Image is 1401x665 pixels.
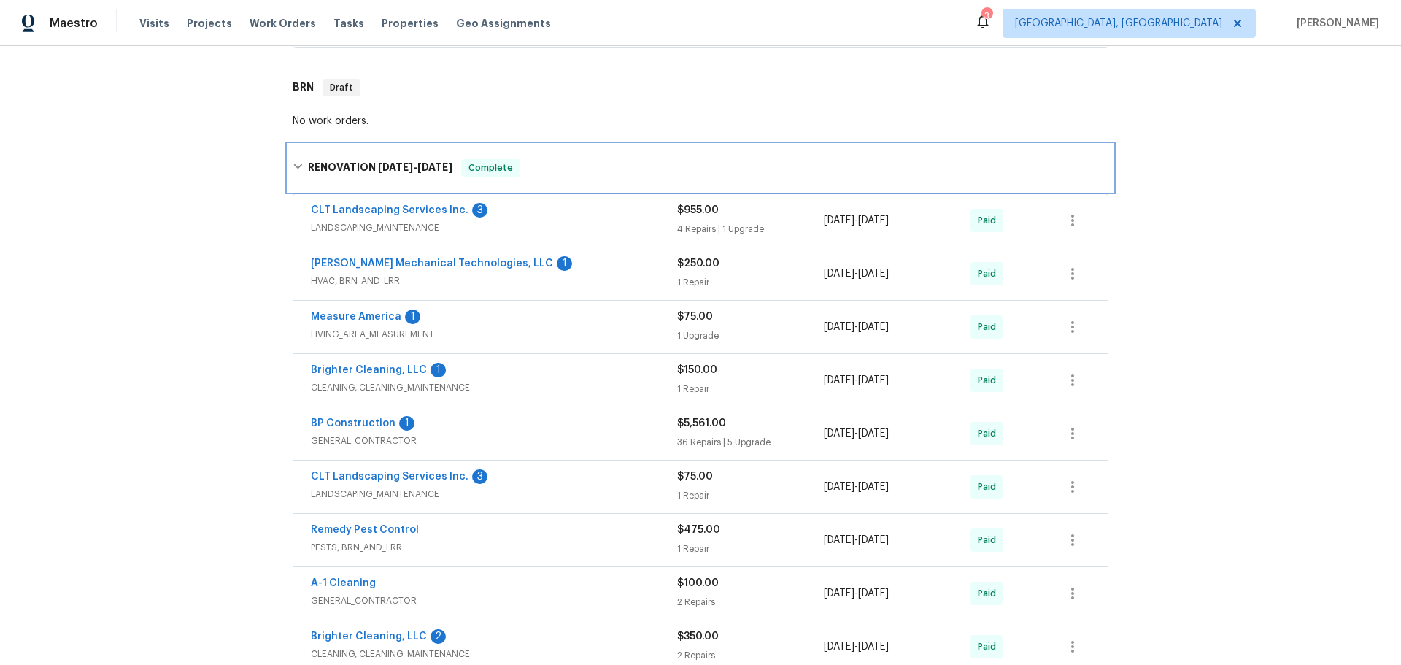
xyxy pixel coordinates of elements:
[456,16,551,31] span: Geo Assignments
[378,162,413,172] span: [DATE]
[324,80,359,95] span: Draft
[824,535,854,545] span: [DATE]
[858,588,889,599] span: [DATE]
[677,365,717,375] span: $150.00
[1015,16,1222,31] span: [GEOGRAPHIC_DATA], [GEOGRAPHIC_DATA]
[677,525,720,535] span: $475.00
[293,114,1108,128] div: No work orders.
[978,480,1002,494] span: Paid
[472,203,487,218] div: 3
[311,380,677,395] span: CLEANING, CLEANING_MAINTENANCE
[293,79,314,96] h6: BRN
[311,312,401,322] a: Measure America
[139,16,169,31] span: Visits
[311,540,677,555] span: PESTS, BRN_AND_LRR
[858,482,889,492] span: [DATE]
[472,469,487,484] div: 3
[311,365,427,375] a: Brighter Cleaning, LLC
[824,269,854,279] span: [DATE]
[311,631,427,642] a: Brighter Cleaning, LLC
[311,593,677,608] span: GENERAL_CONTRACTOR
[417,162,452,172] span: [DATE]
[858,322,889,332] span: [DATE]
[677,542,824,556] div: 1 Repair
[824,482,854,492] span: [DATE]
[431,629,446,644] div: 2
[824,375,854,385] span: [DATE]
[311,205,468,215] a: CLT Landscaping Services Inc.
[978,426,1002,441] span: Paid
[858,535,889,545] span: [DATE]
[311,220,677,235] span: LANDSCAPING_MAINTENANCE
[858,215,889,226] span: [DATE]
[677,578,719,588] span: $100.00
[311,418,395,428] a: BP Construction
[677,328,824,343] div: 1 Upgrade
[677,275,824,290] div: 1 Repair
[187,16,232,31] span: Projects
[858,642,889,652] span: [DATE]
[824,215,854,226] span: [DATE]
[824,426,889,441] span: -
[311,258,553,269] a: [PERSON_NAME] Mechanical Technologies, LLC
[978,266,1002,281] span: Paid
[311,274,677,288] span: HVAC, BRN_AND_LRR
[824,642,854,652] span: [DATE]
[382,16,439,31] span: Properties
[824,322,854,332] span: [DATE]
[677,205,719,215] span: $955.00
[250,16,316,31] span: Work Orders
[858,428,889,439] span: [DATE]
[431,363,446,377] div: 1
[311,327,677,342] span: LIVING_AREA_MEASUREMENT
[824,639,889,654] span: -
[677,472,713,482] span: $75.00
[677,418,726,428] span: $5,561.00
[978,586,1002,601] span: Paid
[288,145,1113,191] div: RENOVATION [DATE]-[DATE]Complete
[824,586,889,601] span: -
[378,162,452,172] span: -
[677,382,824,396] div: 1 Repair
[311,647,677,661] span: CLEANING, CLEANING_MAINTENANCE
[978,320,1002,334] span: Paid
[311,578,376,588] a: A-1 Cleaning
[824,373,889,388] span: -
[311,472,468,482] a: CLT Landscaping Services Inc.
[824,480,889,494] span: -
[978,213,1002,228] span: Paid
[677,258,719,269] span: $250.00
[978,373,1002,388] span: Paid
[311,487,677,501] span: LANDSCAPING_MAINTENANCE
[824,428,854,439] span: [DATE]
[288,64,1113,111] div: BRN Draft
[824,266,889,281] span: -
[978,533,1002,547] span: Paid
[677,435,824,450] div: 36 Repairs | 5 Upgrade
[824,588,854,599] span: [DATE]
[405,310,420,324] div: 1
[677,222,824,237] div: 4 Repairs | 1 Upgrade
[824,533,889,547] span: -
[677,488,824,503] div: 1 Repair
[824,213,889,228] span: -
[333,18,364,28] span: Tasks
[399,416,414,431] div: 1
[677,648,824,663] div: 2 Repairs
[981,9,992,23] div: 3
[858,269,889,279] span: [DATE]
[978,639,1002,654] span: Paid
[311,525,419,535] a: Remedy Pest Control
[463,161,519,175] span: Complete
[677,312,713,322] span: $75.00
[557,256,572,271] div: 1
[677,631,719,642] span: $350.00
[311,434,677,448] span: GENERAL_CONTRACTOR
[308,159,452,177] h6: RENOVATION
[50,16,98,31] span: Maestro
[858,375,889,385] span: [DATE]
[677,595,824,610] div: 2 Repairs
[1291,16,1379,31] span: [PERSON_NAME]
[824,320,889,334] span: -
